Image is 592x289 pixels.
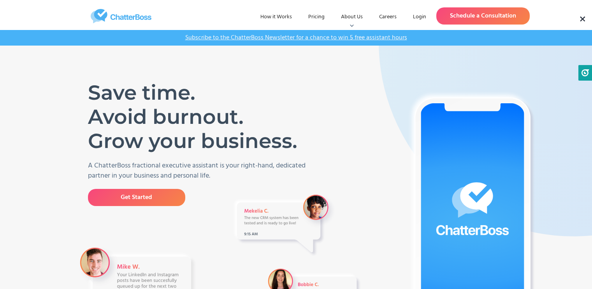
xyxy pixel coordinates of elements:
a: Careers [373,10,403,24]
img: A Message from VA Mekelia [231,192,338,258]
a: Subscribe to the ChatterBoss Newsletter for a chance to win 5 free assistant hours [181,34,411,42]
p: A ChatterBoss fractional executive assistant is your right-hand, dedicated partner in your busine... [88,161,316,181]
h1: Save time. Avoid burnout. Grow your business. [88,81,304,153]
div: About Us [335,10,369,24]
a: Pricing [302,10,331,24]
a: home [63,9,179,23]
a: How it Works [254,10,298,24]
div: About Us [341,13,363,21]
a: Get Started [88,189,185,206]
a: Login [407,10,432,24]
a: Schedule a Consultation [436,7,530,25]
